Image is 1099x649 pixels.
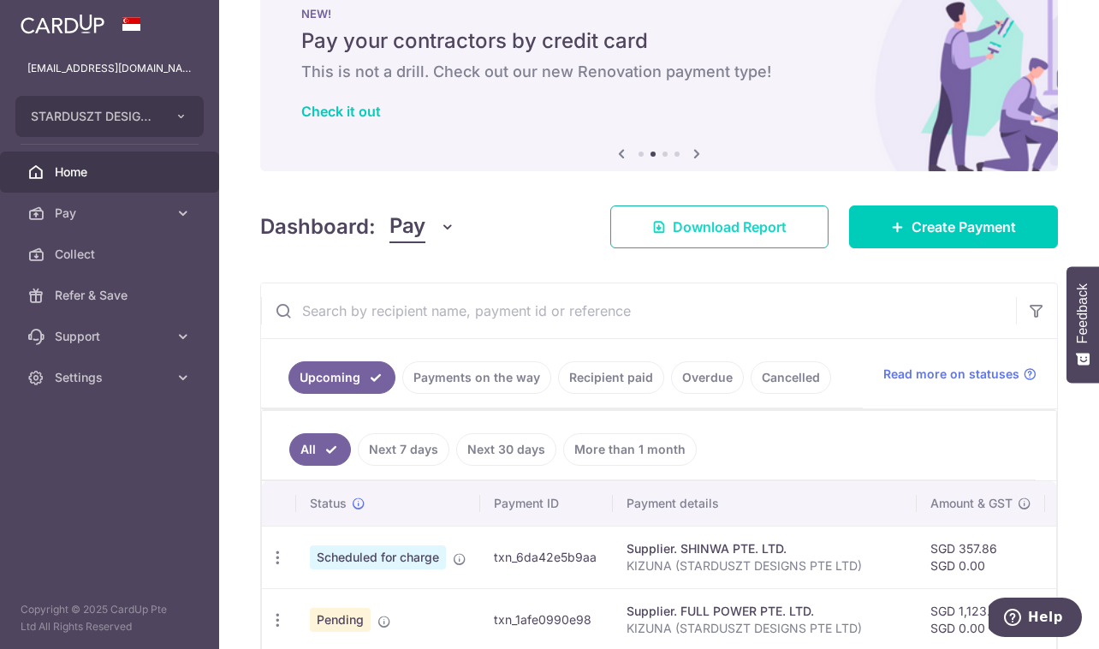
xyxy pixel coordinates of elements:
[261,283,1016,338] input: Search by recipient name, payment id or reference
[883,366,1037,383] a: Read more on statuses
[1075,283,1090,343] span: Feedback
[288,361,395,394] a: Upcoming
[917,526,1045,588] td: SGD 357.86 SGD 0.00
[402,361,551,394] a: Payments on the way
[883,366,1019,383] span: Read more on statuses
[260,211,376,242] h4: Dashboard:
[289,433,351,466] a: All
[55,369,168,386] span: Settings
[563,433,697,466] a: More than 1 month
[673,217,787,237] span: Download Report
[310,495,347,512] span: Status
[989,598,1082,640] iframe: Opens a widget where you can find more information
[358,433,449,466] a: Next 7 days
[627,557,903,575] p: KIZUNA (STARDUSZT DESIGNS PTE LTD)
[480,526,613,588] td: txn_6da42e5b9aa
[627,603,903,620] div: Supplier. FULL POWER PTE. LTD.
[301,103,381,120] a: Check it out
[627,540,903,557] div: Supplier. SHINWA PTE. LTD.
[15,96,204,137] button: STARDUSZT DESIGNS PRIVATE LIMITED
[31,108,157,125] span: STARDUSZT DESIGNS PRIVATE LIMITED
[627,620,903,637] p: KIZUNA (STARDUSZT DESIGNS PTE LTD)
[456,433,556,466] a: Next 30 days
[849,205,1058,248] a: Create Payment
[751,361,831,394] a: Cancelled
[480,481,613,526] th: Payment ID
[27,60,192,77] p: [EMAIL_ADDRESS][DOMAIN_NAME]
[55,164,168,181] span: Home
[55,328,168,345] span: Support
[610,205,829,248] a: Download Report
[912,217,1016,237] span: Create Payment
[930,495,1013,512] span: Amount & GST
[301,62,1017,82] h6: This is not a drill. Check out our new Renovation payment type!
[671,361,744,394] a: Overdue
[389,211,425,243] span: Pay
[389,211,455,243] button: Pay
[310,608,371,632] span: Pending
[55,246,168,263] span: Collect
[21,14,104,34] img: CardUp
[613,481,917,526] th: Payment details
[310,545,446,569] span: Scheduled for charge
[55,287,168,304] span: Refer & Save
[301,27,1017,55] h5: Pay your contractors by credit card
[558,361,664,394] a: Recipient paid
[1066,266,1099,383] button: Feedback - Show survey
[301,7,1017,21] p: NEW!
[55,205,168,222] span: Pay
